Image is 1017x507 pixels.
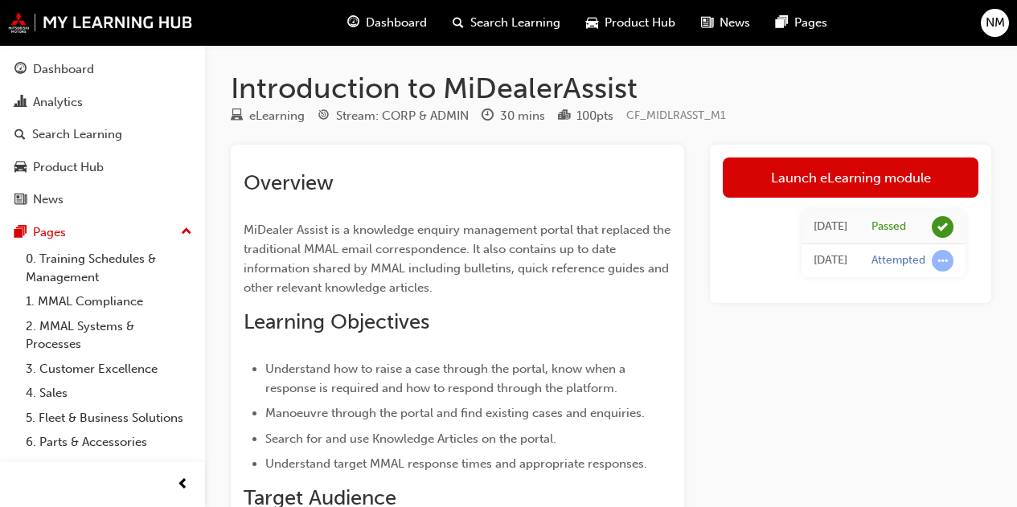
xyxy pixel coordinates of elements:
span: pages-icon [776,13,788,33]
span: car-icon [586,13,598,33]
span: Understand how to raise a case through the portal, know when a response is required and how to re... [265,362,629,395]
span: Search for and use Knowledge Articles on the portal. [265,431,556,446]
div: Attempted [871,253,925,268]
div: Type [231,106,305,126]
div: Dashboard [33,60,94,79]
a: 6. Parts & Accessories [19,430,199,455]
a: guage-iconDashboard [334,6,440,39]
img: mmal [8,12,193,33]
h1: Introduction to MiDealerAssist [231,71,991,106]
span: clock-icon [482,109,494,124]
span: learningRecordVerb_ATTEMPT-icon [932,250,953,272]
span: podium-icon [558,109,570,124]
span: Understand target MMAL response times and appropriate responses. [265,456,647,471]
span: Overview [244,170,334,195]
a: 0. Training Schedules & Management [19,247,199,289]
div: Mon Jun 30 2025 13:06:57 GMT+0930 (Australian Central Standard Time) [814,218,847,236]
div: Product Hub [33,158,104,177]
span: MiDealer Assist is a knowledge enquiry management portal that replaced the traditional MMAL email... [244,223,674,295]
div: 100 pts [576,107,613,125]
button: NM [981,9,1009,37]
a: 1. MMAL Compliance [19,289,199,314]
div: News [33,190,64,209]
button: Pages [6,218,199,247]
a: Search Learning [6,120,199,149]
div: Stream: CORP & ADMIN [336,107,469,125]
div: Stream [318,106,469,126]
span: pages-icon [14,226,27,240]
span: Learning Objectives [244,309,429,334]
span: Dashboard [366,14,427,32]
a: news-iconNews [688,6,763,39]
span: prev-icon [177,475,189,495]
div: Pages [33,223,66,242]
div: Analytics [33,93,83,112]
button: DashboardAnalyticsSearch LearningProduct HubNews [6,51,199,218]
a: 2. MMAL Systems & Processes [19,314,199,357]
span: chart-icon [14,96,27,110]
a: News [6,185,199,215]
span: Product Hub [605,14,675,32]
span: learningRecordVerb_PASS-icon [932,216,953,238]
span: NM [986,14,1005,32]
a: 4. Sales [19,381,199,406]
span: guage-icon [14,63,27,77]
div: 30 mins [500,107,545,125]
a: Analytics [6,88,199,117]
span: News [720,14,750,32]
div: Points [558,106,613,126]
div: Mon Jun 30 2025 12:44:36 GMT+0930 (Australian Central Standard Time) [814,251,847,270]
span: news-icon [14,193,27,207]
span: news-icon [701,13,713,33]
span: learningResourceType_ELEARNING-icon [231,109,243,124]
a: 5. Fleet & Business Solutions [19,406,199,431]
div: eLearning [249,107,305,125]
div: Duration [482,106,545,126]
a: Product Hub [6,153,199,182]
span: Pages [794,14,827,32]
span: target-icon [318,109,330,124]
span: guage-icon [347,13,359,33]
span: up-icon [181,222,192,243]
div: Search Learning [32,125,122,144]
span: car-icon [14,161,27,175]
a: Dashboard [6,55,199,84]
span: search-icon [453,13,464,33]
a: pages-iconPages [763,6,840,39]
a: search-iconSearch Learning [440,6,573,39]
span: Manoeuvre through the portal and find existing cases and enquiries. [265,406,645,420]
a: 7. Service [19,455,199,480]
span: Search Learning [470,14,560,32]
a: car-iconProduct Hub [573,6,688,39]
div: Passed [871,219,906,235]
span: Learning resource code [626,108,726,122]
a: 3. Customer Excellence [19,357,199,382]
span: search-icon [14,128,26,142]
a: Launch eLearning module [723,157,978,198]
